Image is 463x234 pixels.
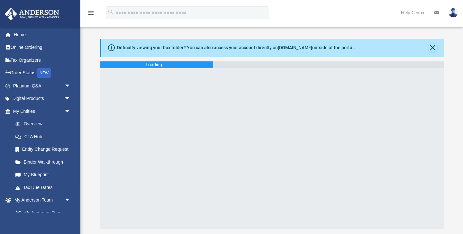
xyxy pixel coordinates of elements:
[5,92,80,105] a: Digital Productsarrow_drop_down
[9,168,77,181] a: My Blueprint
[9,181,80,194] a: Tax Due Dates
[5,41,80,54] a: Online Ordering
[9,206,74,219] a: My Anderson Team
[64,194,77,207] span: arrow_drop_down
[428,43,437,52] button: Close
[449,8,458,17] img: User Pic
[3,8,61,20] img: Anderson Advisors Platinum Portal
[5,28,80,41] a: Home
[87,12,95,17] a: menu
[64,105,77,118] span: arrow_drop_down
[9,156,80,168] a: Binder Walkthrough
[146,61,167,68] div: Loading ...
[64,92,77,105] span: arrow_drop_down
[117,44,355,51] div: Difficulty viewing your box folder? You can also access your account directly on outside of the p...
[87,9,95,17] i: menu
[5,54,80,67] a: Tax Organizers
[9,118,80,130] a: Overview
[107,9,114,16] i: search
[37,68,51,78] div: NEW
[5,105,80,118] a: My Entitiesarrow_drop_down
[278,45,312,50] a: [DOMAIN_NAME]
[64,79,77,93] span: arrow_drop_down
[5,79,80,92] a: Platinum Q&Aarrow_drop_down
[5,194,77,207] a: My Anderson Teamarrow_drop_down
[5,67,80,80] a: Order StatusNEW
[9,130,80,143] a: CTA Hub
[9,143,80,156] a: Entity Change Request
